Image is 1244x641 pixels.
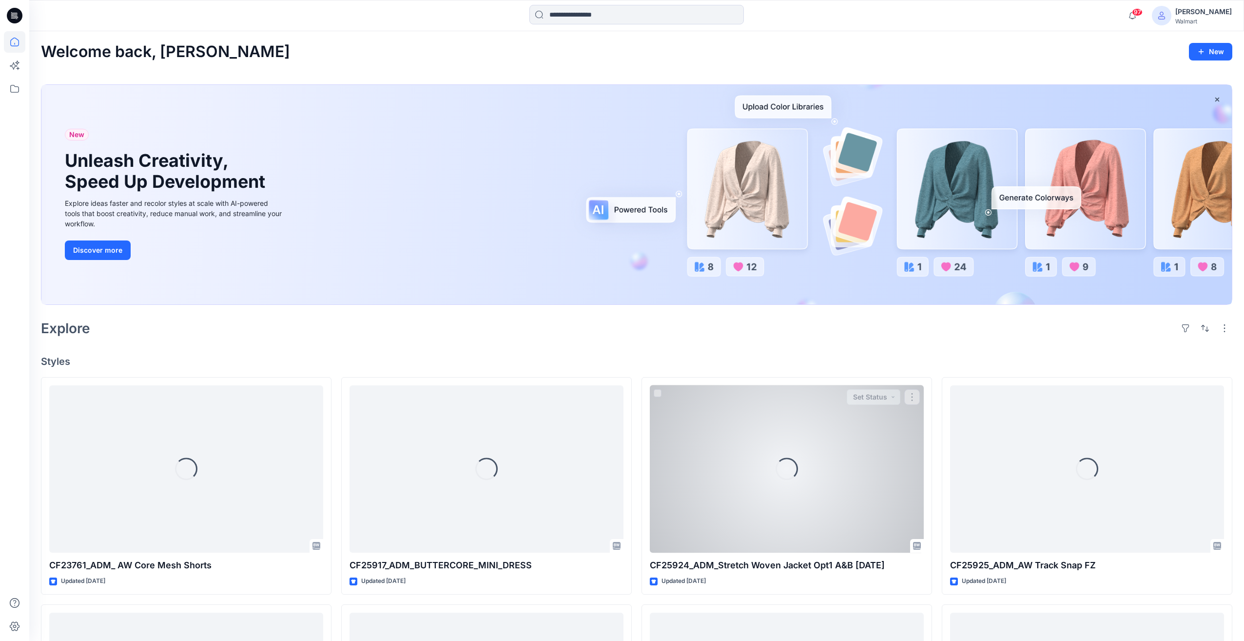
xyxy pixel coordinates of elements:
p: Updated [DATE] [661,576,706,586]
p: CF25924_ADM_Stretch Woven Jacket Opt1 A&B [DATE] [650,559,924,572]
p: CF25917_ADM_BUTTERCORE_MINI_DRESS [350,559,623,572]
h2: Explore [41,320,90,336]
h2: Welcome back, [PERSON_NAME] [41,43,290,61]
span: 97 [1132,8,1143,16]
div: Explore ideas faster and recolor styles at scale with AI-powered tools that boost creativity, red... [65,198,284,229]
p: Updated [DATE] [61,576,105,586]
h4: Styles [41,356,1232,367]
div: Walmart [1175,18,1232,25]
p: Updated [DATE] [962,576,1006,586]
a: Discover more [65,240,284,260]
p: CF25925_ADM_AW Track Snap FZ [950,559,1224,572]
svg: avatar [1158,12,1166,20]
div: [PERSON_NAME] [1175,6,1232,18]
p: CF23761_ADM_ AW Core Mesh Shorts [49,559,323,572]
h1: Unleash Creativity, Speed Up Development [65,150,270,192]
button: Discover more [65,240,131,260]
span: New [69,129,84,140]
button: New [1189,43,1232,60]
p: Updated [DATE] [361,576,406,586]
